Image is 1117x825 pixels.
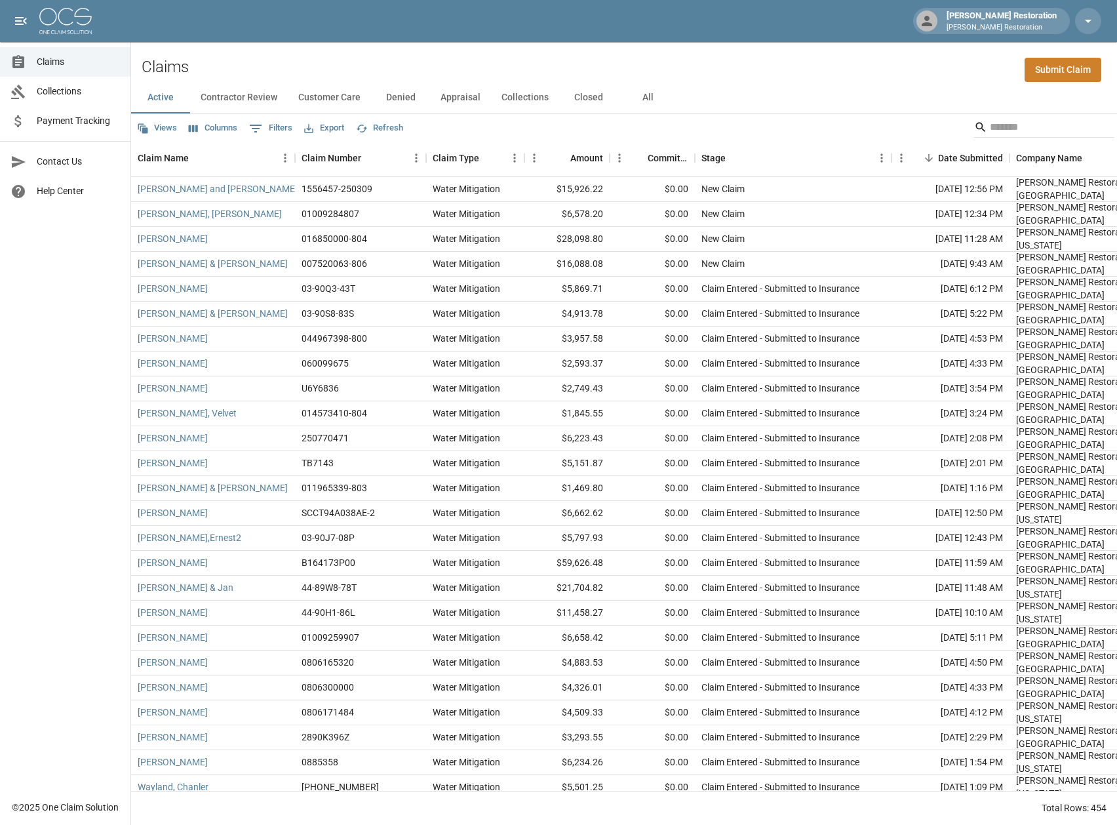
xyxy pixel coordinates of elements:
div: $6,234.26 [524,750,610,775]
div: $0.00 [610,426,695,451]
div: $2,593.37 [524,352,610,376]
div: [DATE] 12:50 PM [892,501,1009,526]
div: Date Submitted [938,140,1003,176]
div: $16,088.08 [524,252,610,277]
div: Water Mitigation [433,481,500,494]
div: 1556457-250309 [302,182,372,195]
div: $6,223.43 [524,426,610,451]
div: [DATE] 12:34 PM [892,202,1009,227]
div: © 2025 One Claim Solution [12,801,119,814]
button: Sort [552,149,570,167]
button: All [618,82,677,113]
div: [DATE] 4:12 PM [892,700,1009,725]
div: [DATE] 5:22 PM [892,302,1009,327]
div: Stage [695,140,892,176]
div: 03-90Q3-43T [302,282,355,295]
div: 016850000-804 [302,232,367,245]
div: 250770471 [302,432,349,445]
div: $1,469.80 [524,476,610,501]
div: $0.00 [610,750,695,775]
div: Stage [701,140,726,176]
button: Sort [1082,149,1101,167]
div: Water Mitigation [433,506,500,519]
div: Date Submitted [892,140,1009,176]
button: Menu [892,148,911,168]
div: $6,658.42 [524,626,610,651]
div: $0.00 [610,302,695,327]
div: Water Mitigation [433,307,500,320]
button: Select columns [186,118,241,138]
p: [PERSON_NAME] Restoration [947,22,1057,33]
div: 44-89W8-78T [302,581,357,594]
div: [DATE] 4:33 PM [892,352,1009,376]
div: $2,749.43 [524,376,610,401]
a: [PERSON_NAME] [138,556,208,569]
a: [PERSON_NAME] & Jan [138,581,233,594]
img: ocs-logo-white-transparent.png [39,8,92,34]
div: $5,869.71 [524,277,610,302]
div: Water Mitigation [433,755,500,769]
div: [DATE] 9:43 AM [892,252,1009,277]
div: $0.00 [610,202,695,227]
div: $21,704.82 [524,576,610,601]
div: 0806171484 [302,706,354,719]
div: $0.00 [610,476,695,501]
div: $4,913.78 [524,302,610,327]
div: [DATE] 12:43 PM [892,526,1009,551]
div: 0806165320 [302,656,354,669]
button: open drawer [8,8,34,34]
div: $0.00 [610,675,695,700]
div: $4,326.01 [524,675,610,700]
a: Submit Claim [1025,58,1101,82]
div: $28,098.80 [524,227,610,252]
div: Water Mitigation [433,332,500,345]
a: [PERSON_NAME] [138,681,208,694]
div: Total Rows: 454 [1042,801,1107,815]
button: Menu [872,148,892,168]
div: [DATE] 1:09 PM [892,775,1009,800]
div: Water Mitigation [433,357,500,370]
div: 2890K396Z [302,731,349,744]
div: Search [974,117,1114,140]
div: Water Mitigation [433,706,500,719]
div: Water Mitigation [433,456,500,470]
button: Sort [920,149,938,167]
div: Water Mitigation [433,232,500,245]
div: Claim Entered - Submitted to Insurance [701,631,859,644]
button: Show filters [246,118,296,139]
div: [DATE] 3:24 PM [892,401,1009,426]
div: [DATE] 1:16 PM [892,476,1009,501]
div: Claim Number [302,140,361,176]
div: $0.00 [610,651,695,675]
button: Sort [479,149,498,167]
a: [PERSON_NAME] [138,755,208,769]
a: [PERSON_NAME] [138,656,208,669]
div: [DATE] 10:10 AM [892,601,1009,626]
div: $0.00 [610,601,695,626]
div: 01-009-255836 [302,780,379,794]
div: [DATE] 12:56 PM [892,177,1009,202]
div: $5,797.93 [524,526,610,551]
div: $6,662.62 [524,501,610,526]
div: Water Mitigation [433,631,500,644]
div: $0.00 [610,576,695,601]
div: Water Mitigation [433,257,500,270]
button: Denied [371,82,430,113]
div: dynamic tabs [131,82,1117,113]
div: $0.00 [610,352,695,376]
div: Claim Type [433,140,479,176]
button: Export [301,118,347,138]
div: TB7143 [302,456,334,470]
div: 01009284807 [302,207,359,220]
div: Water Mitigation [433,282,500,295]
div: $0.00 [610,227,695,252]
button: Menu [610,148,629,168]
a: [PERSON_NAME] [138,606,208,619]
div: 44-90H1-86L [302,606,355,619]
div: $0.00 [610,252,695,277]
div: [DATE] 11:59 AM [892,551,1009,576]
div: $11,458.27 [524,601,610,626]
div: $0.00 [610,725,695,750]
div: Water Mitigation [433,656,500,669]
a: [PERSON_NAME] [138,506,208,519]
